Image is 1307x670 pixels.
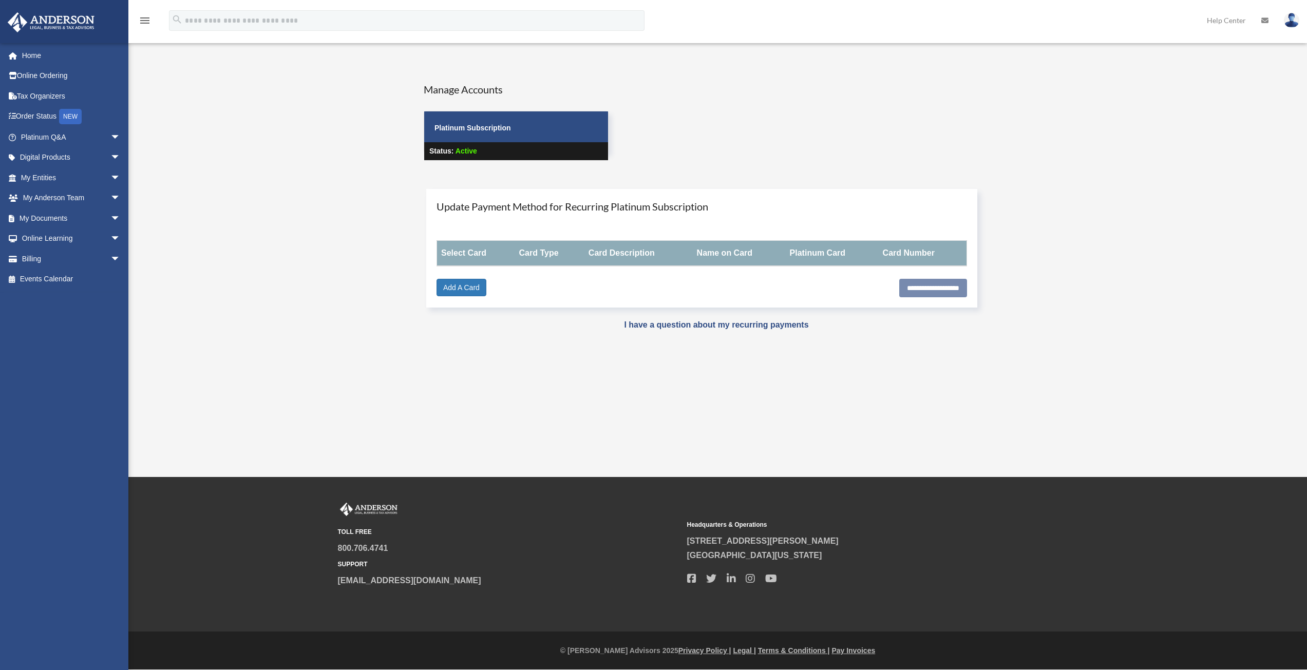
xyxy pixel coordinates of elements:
i: menu [139,14,151,27]
th: Platinum Card [786,241,879,266]
small: SUPPORT [338,559,680,570]
img: Anderson Advisors Platinum Portal [338,503,400,516]
a: Digital Productsarrow_drop_down [7,147,136,168]
a: Add A Card [437,279,486,296]
span: arrow_drop_down [110,127,131,148]
span: arrow_drop_down [110,188,131,209]
i: search [172,14,183,25]
span: arrow_drop_down [110,248,131,270]
a: Platinum Q&Aarrow_drop_down [7,127,136,147]
a: Legal | [733,646,755,655]
th: Card Description [584,241,693,266]
a: Terms & Conditions | [758,646,830,655]
a: Billingarrow_drop_down [7,248,136,269]
span: arrow_drop_down [110,147,131,168]
th: Name on Card [693,241,786,266]
img: User Pic [1284,13,1299,28]
span: Active [456,147,477,155]
span: arrow_drop_down [110,228,131,250]
a: Home [7,45,136,66]
a: Order StatusNEW [7,106,136,127]
div: NEW [59,109,82,124]
a: 800.706.4741 [338,544,388,552]
h4: Update Payment Method for Recurring Platinum Subscription [437,199,967,214]
a: My Entitiesarrow_drop_down [7,167,136,188]
a: Online Learningarrow_drop_down [7,228,136,249]
th: Card Number [879,241,967,266]
a: Events Calendar [7,269,136,290]
span: arrow_drop_down [110,167,131,188]
th: Card Type [515,241,584,266]
div: © [PERSON_NAME] Advisors 2025 [128,644,1307,657]
a: Privacy Policy | [678,646,731,655]
th: Select Card [437,241,515,266]
h4: Manage Accounts [424,82,609,97]
a: Online Ordering [7,66,136,86]
small: Headquarters & Operations [687,520,1029,530]
strong: Platinum Subscription [434,124,511,132]
a: [EMAIL_ADDRESS][DOMAIN_NAME] [338,576,481,585]
a: Tax Organizers [7,86,136,106]
a: Pay Invoices [831,646,875,655]
img: Anderson Advisors Platinum Portal [5,12,98,32]
a: [STREET_ADDRESS][PERSON_NAME] [687,537,839,545]
small: TOLL FREE [338,527,680,538]
a: menu [139,18,151,27]
a: My Documentsarrow_drop_down [7,208,136,228]
strong: Status: [429,147,453,155]
a: [GEOGRAPHIC_DATA][US_STATE] [687,551,822,560]
a: My Anderson Teamarrow_drop_down [7,188,136,208]
a: I have a question about my recurring payments [624,320,808,329]
span: arrow_drop_down [110,208,131,229]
